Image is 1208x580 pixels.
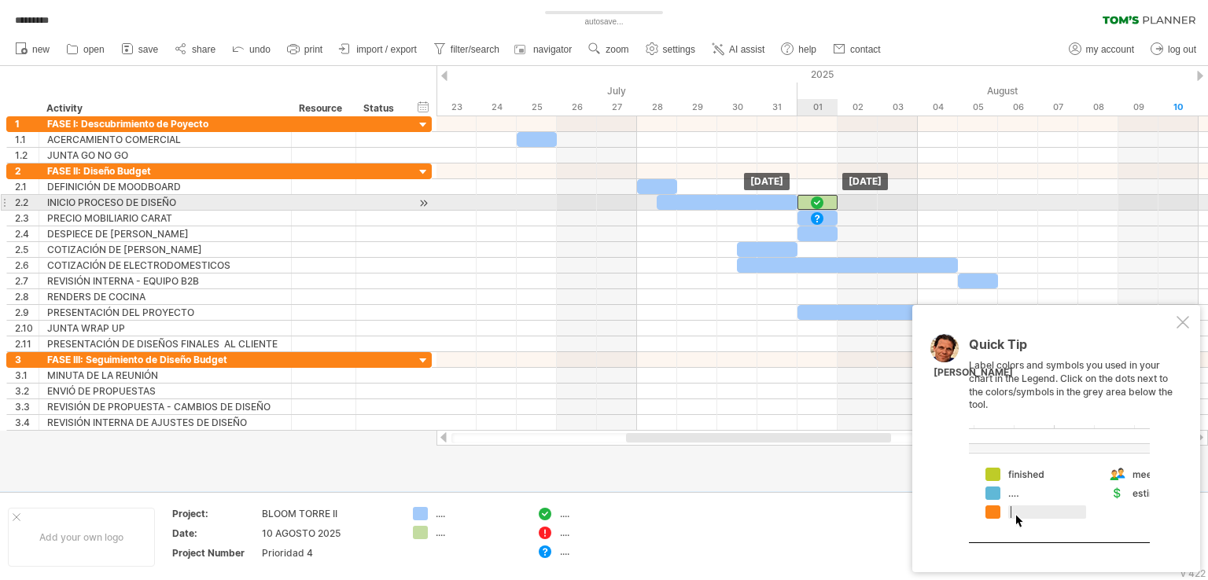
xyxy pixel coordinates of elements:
div: 3.4 [15,415,39,430]
a: import / export [335,39,422,60]
div: Wednesday, 6 August 2025 [998,99,1038,116]
div: .... [560,545,646,558]
span: save [138,44,158,55]
a: zoom [584,39,633,60]
a: settings [642,39,700,60]
div: Monday, 28 July 2025 [637,99,677,116]
div: Monday, 4 August 2025 [918,99,958,116]
div: Friday, 8 August 2025 [1078,99,1118,116]
div: [DATE] [744,173,790,190]
div: Label colors and symbols you used in your chart in the Legend. Click on the dots next to the colo... [969,338,1173,543]
a: share [171,39,220,60]
div: 2.1 [15,179,39,194]
div: .... [560,526,646,539]
div: ENVIÓ DE PROPUESTAS [47,384,283,398]
div: Prioridad 4 [262,546,394,560]
div: INICIO PROCESO DE DISEÑO [47,195,283,210]
div: Thursday, 24 July 2025 [477,99,517,116]
span: print [304,44,322,55]
a: contact [829,39,886,60]
div: Saturday, 2 August 2025 [838,99,878,116]
div: 2.10 [15,321,39,336]
div: 2.3 [15,211,39,226]
span: contact [850,44,881,55]
div: FASE II: Diseño Budget [47,163,283,178]
div: Activity [46,101,282,116]
span: help [798,44,816,55]
div: ACERCAMIENTO COMERCIAL [47,132,283,147]
div: JUNTA GO NO GO [47,148,283,163]
div: COTIZACIÓN DE ELECTRODOMESTICOS [47,258,283,273]
div: Sunday, 27 July 2025 [597,99,637,116]
div: Project Number [172,546,259,560]
div: 2.6 [15,258,39,273]
div: Tuesday, 5 August 2025 [958,99,998,116]
span: my account [1086,44,1134,55]
div: scroll to activity [416,195,431,211]
div: 1 [15,116,39,131]
div: 3 [15,352,39,367]
div: PRECIO MOBILIARIO CARAT [47,211,283,226]
div: Tuesday, 29 July 2025 [677,99,717,116]
div: PRESENTACIÓN DE DISEÑOS FINALES AL CLIENTE [47,336,283,351]
div: [PERSON_NAME] [934,366,1013,380]
div: Wednesday, 23 July 2025 [436,99,477,116]
span: share [192,44,215,55]
span: new [32,44,50,55]
div: 3.1 [15,368,39,383]
div: Date: [172,527,259,540]
div: 2.5 [15,242,39,257]
div: BLOOM TORRE II [262,507,394,520]
a: log out [1147,39,1201,60]
div: RENDERS DE COCINA [47,289,283,304]
div: 1.2 [15,148,39,163]
span: filter/search [451,44,499,55]
div: FASE I: Descubrimiento de Poyecto [47,116,283,131]
div: 3.3 [15,399,39,414]
div: MINUTA DE LA REUNIÓN [47,368,283,383]
div: autosave... [517,16,691,28]
div: 2.11 [15,336,39,351]
div: FASE III: Seguimiento de Diseño Budget [47,352,283,367]
a: navigator [512,39,576,60]
div: 10 AGOSTO 2025 [262,527,394,540]
a: print [283,39,327,60]
a: filter/search [429,39,504,60]
div: 2.2 [15,195,39,210]
div: DEFINICIÓN DE MOODBOARD [47,179,283,194]
a: open [62,39,109,60]
span: zoom [606,44,628,55]
div: 1.1 [15,132,39,147]
div: DESPIECE DE [PERSON_NAME] [47,226,283,241]
span: undo [249,44,271,55]
a: undo [228,39,275,60]
div: 2.7 [15,273,39,288]
a: new [11,39,54,60]
span: log out [1168,44,1196,55]
div: Thursday, 7 August 2025 [1038,99,1078,116]
div: 2 [15,163,39,178]
div: Status [363,101,398,116]
div: [DATE] [842,173,888,190]
div: 2.9 [15,305,39,320]
a: my account [1065,39,1139,60]
div: Add your own logo [8,508,155,567]
div: 3.2 [15,384,39,398]
a: AI assist [708,39,769,60]
div: Sunday, 3 August 2025 [878,99,918,116]
div: JUNTA WRAP UP [47,321,283,336]
span: AI assist [729,44,764,55]
span: import / export [356,44,417,55]
span: navigator [533,44,572,55]
div: REVISIÓN DE PROPUESTA - CAMBIOS DE DISEÑO [47,399,283,414]
div: 2.4 [15,226,39,241]
div: v 422 [1180,567,1206,579]
div: Project: [172,507,259,520]
div: .... [436,507,521,520]
div: PRESENTACIÓN DEL PROYECTO [47,305,283,320]
a: help [777,39,821,60]
span: settings [663,44,695,55]
span: open [83,44,105,55]
div: COTIZACIÓN DE [PERSON_NAME] [47,242,283,257]
div: Sunday, 10 August 2025 [1158,99,1199,116]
